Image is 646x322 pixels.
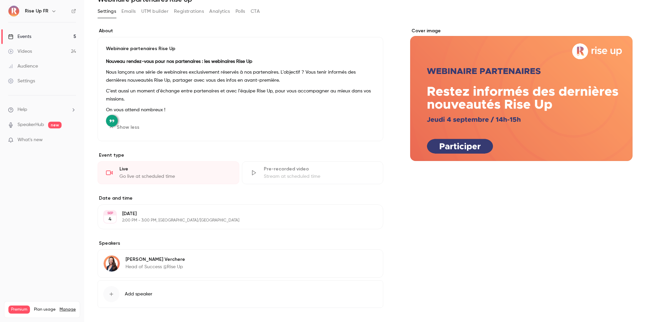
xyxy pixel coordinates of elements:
button: UTM builder [141,6,169,17]
span: new [48,122,62,128]
p: Head of Success @Rise Up [125,264,185,270]
button: Add speaker [98,280,383,308]
a: SpeakerHub [17,121,44,128]
button: Analytics [209,6,230,17]
a: Manage [60,307,76,312]
div: SEP [104,211,116,215]
span: What's new [17,136,43,144]
button: CTA [251,6,260,17]
strong: Nouveau rendez-vous pour nos partenaires : les webinaires Rise Up [106,59,252,64]
span: Add speaker [125,291,152,297]
div: Live [119,166,231,172]
h6: Rise Up FR [25,8,48,14]
p: Nous lançons une série de webinaires exclusivement réservés à nos partenaires. L’objectif ? Vous ... [106,68,375,84]
li: help-dropdown-opener [8,106,76,113]
button: Polls [236,6,245,17]
label: About [98,28,383,34]
label: Date and time [98,195,383,202]
p: [DATE] [122,210,348,217]
div: Go live at scheduled time [119,173,231,180]
div: Pre-recorded videoStream at scheduled time [242,161,384,184]
p: 2:00 PM - 3:00 PM, [GEOGRAPHIC_DATA]/[GEOGRAPHIC_DATA] [122,218,348,223]
p: C’est aussi un moment d’échange entre partenaires et avec l’équipe Rise Up, pour vous accompagner... [106,87,375,103]
div: Settings [8,78,35,84]
p: Webinaire partenaires Rise Up [106,45,375,52]
span: Plan usage [34,307,56,312]
label: Cover image [410,28,633,34]
div: Marie Verchere[PERSON_NAME] VerchereHead of Success @Rise Up [98,249,383,278]
section: Cover image [410,28,633,161]
img: Rise Up FR [8,6,19,16]
p: On vous attend nombreux ! [106,106,375,114]
p: 4 [108,216,112,223]
div: LiveGo live at scheduled time [98,161,239,184]
p: Event type [98,152,383,159]
iframe: Noticeable Trigger [68,137,76,143]
button: Settings [98,6,116,17]
div: Events [8,33,31,40]
button: Emails [121,6,136,17]
img: Marie Verchere [104,255,120,272]
button: Registrations [174,6,204,17]
p: [PERSON_NAME] Verchere [125,256,185,263]
div: Stream at scheduled time [264,173,375,180]
div: Pre-recorded video [264,166,375,172]
label: Speakers [98,240,383,247]
button: Show less [106,122,143,133]
span: Help [17,106,27,113]
div: Audience [8,63,38,70]
span: Premium [8,306,30,314]
div: Videos [8,48,32,55]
